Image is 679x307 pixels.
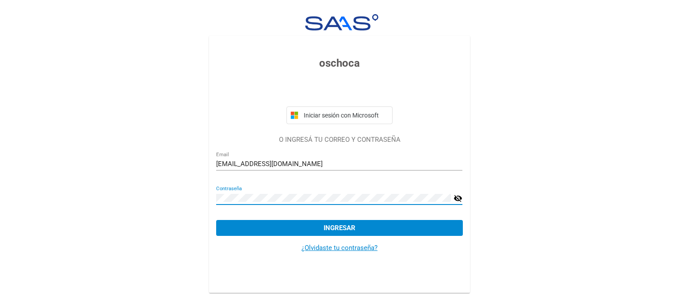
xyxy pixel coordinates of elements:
[649,277,670,298] iframe: Intercom live chat
[286,106,393,124] button: Iniciar sesión con Microsoft
[302,112,389,119] span: Iniciar sesión con Microsoft
[216,220,462,236] button: Ingresar
[282,81,397,100] iframe: Botón Iniciar sesión con Google
[454,193,462,204] mat-icon: visibility_off
[216,55,462,71] h3: oschoca
[324,224,355,232] span: Ingresar
[301,244,378,252] a: ¿Olvidaste tu contraseña?
[216,135,462,145] p: O INGRESÁ TU CORREO Y CONTRASEÑA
